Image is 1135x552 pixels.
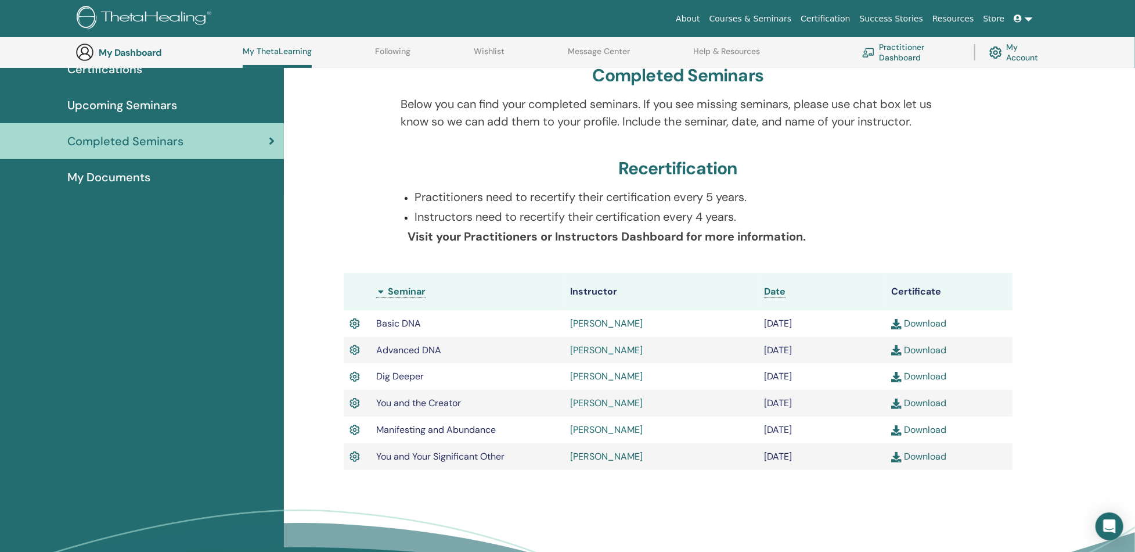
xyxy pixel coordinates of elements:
td: [DATE] [758,443,885,470]
td: [DATE] [758,337,885,364]
img: download.svg [891,345,902,356]
img: download.svg [891,319,902,329]
a: My Account [989,40,1048,65]
th: Certificate [885,273,1013,310]
img: Active Certificate [349,396,360,411]
a: Download [891,317,946,329]
a: My ThetaLearning [243,46,312,68]
a: Download [891,450,946,463]
a: [PERSON_NAME] [570,397,643,409]
span: Basic DNA [376,317,421,329]
a: Date [764,285,786,298]
td: [DATE] [758,390,885,417]
span: Completed Seminars [67,132,183,150]
img: Active Certificate [349,316,360,331]
img: chalkboard-teacher.svg [862,48,875,57]
img: download.svg [891,452,902,463]
a: Help & Resources [693,46,760,65]
th: Instructor [564,273,758,310]
a: Certification [796,8,855,30]
a: Practitioner Dashboard [862,40,960,65]
img: generic-user-icon.jpg [75,43,94,62]
a: [PERSON_NAME] [570,450,643,463]
img: Active Certificate [349,449,360,464]
span: Certifications [67,60,142,78]
a: Download [891,370,946,382]
p: Below you can find your completed seminars. If you see missing seminars, please use chat box let ... [401,95,955,130]
a: [PERSON_NAME] [570,370,643,382]
a: About [671,8,704,30]
td: [DATE] [758,417,885,443]
a: Following [375,46,410,65]
span: Manifesting and Abundance [376,424,496,436]
td: [DATE] [758,310,885,337]
td: [DATE] [758,363,885,390]
a: Courses & Seminars [705,8,797,30]
h3: Recertification [618,158,738,179]
a: [PERSON_NAME] [570,424,643,436]
a: Download [891,397,946,409]
b: Visit your Practitioners or Instructors Dashboard for more information. [408,229,806,244]
img: download.svg [891,372,902,382]
span: Upcoming Seminars [67,96,177,114]
img: Active Certificate [349,343,360,358]
p: Instructors need to recertify their certification every 4 years. [415,208,955,225]
img: cog.svg [989,44,1002,62]
h3: My Dashboard [99,47,215,58]
span: Date [764,285,786,297]
a: Success Stories [855,8,928,30]
a: Resources [928,8,979,30]
span: My Documents [67,169,150,186]
h3: Completed Seminars [593,65,764,86]
span: Advanced DNA [376,344,441,356]
a: [PERSON_NAME] [570,344,643,356]
img: logo.png [77,6,215,32]
a: Wishlist [474,46,505,65]
span: You and Your Significant Other [376,450,505,463]
a: Store [979,8,1010,30]
img: download.svg [891,425,902,436]
span: You and the Creator [376,397,461,409]
a: Message Center [568,46,630,65]
img: Active Certificate [349,370,360,385]
img: download.svg [891,399,902,409]
a: Download [891,424,946,436]
a: [PERSON_NAME] [570,317,643,329]
p: Practitioners need to recertify their certification every 5 years. [415,188,955,206]
a: Download [891,344,946,356]
div: Open Intercom Messenger [1096,512,1123,540]
span: Dig Deeper [376,370,424,382]
img: Active Certificate [349,422,360,438]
